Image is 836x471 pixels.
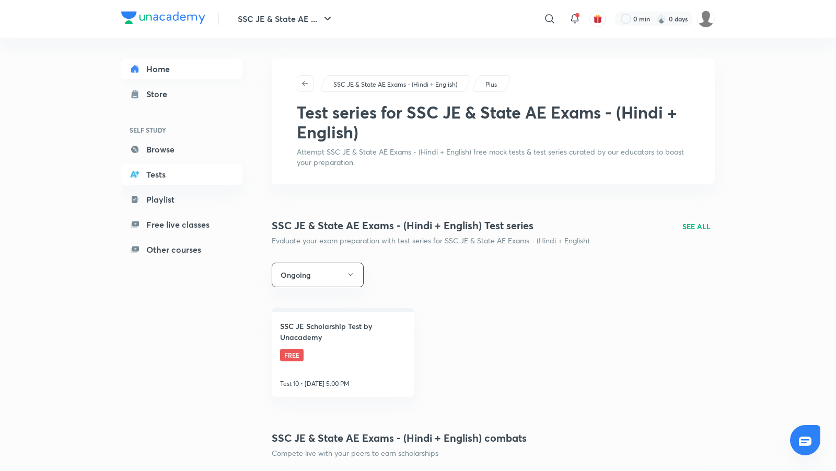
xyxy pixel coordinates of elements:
p: Attempt SSC JE & State AE Exams - (Hindi + English) free mock tests & test series curated by our ... [297,147,690,168]
span: FREE [280,349,304,361]
a: Playlist [121,189,242,210]
p: Test 10 • [DATE] 5:00 PM [280,379,350,388]
h1: Test series for SSC JE & State AE Exams - (Hindi + English) [297,102,690,143]
h6: SELF STUDY [121,121,242,139]
p: SSC JE & State AE Exams - (Hindi + English) [333,80,457,89]
img: streak [656,14,667,24]
button: Ongoing [272,263,364,287]
a: SSC JE & State AE Exams - (Hindi + English) [332,80,459,89]
a: SSC JE Scholarship Test by UnacademyFREETest 10 • [DATE] 5:00 PM [272,308,414,397]
button: avatar [589,10,606,27]
a: Tests [121,164,242,185]
h4: SSC JE & State AE Exams - (Hindi + English) Test series [272,218,589,233]
img: Rajalakshmi [697,10,715,28]
a: Store [121,84,242,104]
a: Other courses [121,239,242,260]
img: Company Logo [121,11,205,24]
a: Browse [121,139,242,160]
a: SEE ALL [682,221,711,232]
p: Evaluate your exam preparation with test series for SSC JE & State AE Exams - (Hindi + English) [272,236,589,246]
img: avatar [593,14,602,23]
a: Free live classes [121,214,242,235]
h4: SSC JE Scholarship Test by Unacademy [280,321,405,343]
a: Home [121,58,242,79]
h4: SSC JE & State AE Exams - (Hindi + English) combats [272,430,527,446]
div: Store [146,88,173,100]
p: Compete live with your peers to earn scholarships [272,448,527,458]
button: SSC JE & State AE ... [231,8,340,29]
a: Plus [484,80,499,89]
p: Plus [485,80,497,89]
a: Company Logo [121,11,205,27]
